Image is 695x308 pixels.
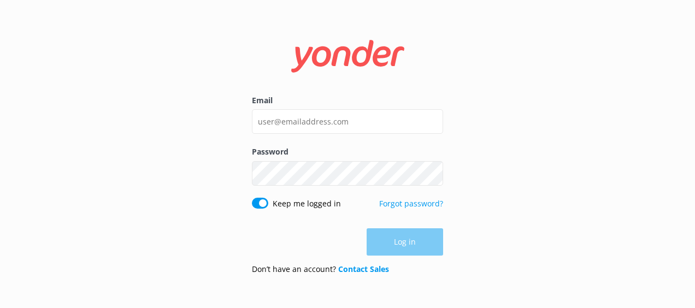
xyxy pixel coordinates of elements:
[273,198,341,210] label: Keep me logged in
[252,146,443,158] label: Password
[338,264,389,274] a: Contact Sales
[379,198,443,209] a: Forgot password?
[252,109,443,134] input: user@emailaddress.com
[421,162,443,184] button: Show password
[252,94,443,106] label: Email
[252,263,389,275] p: Don’t have an account?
